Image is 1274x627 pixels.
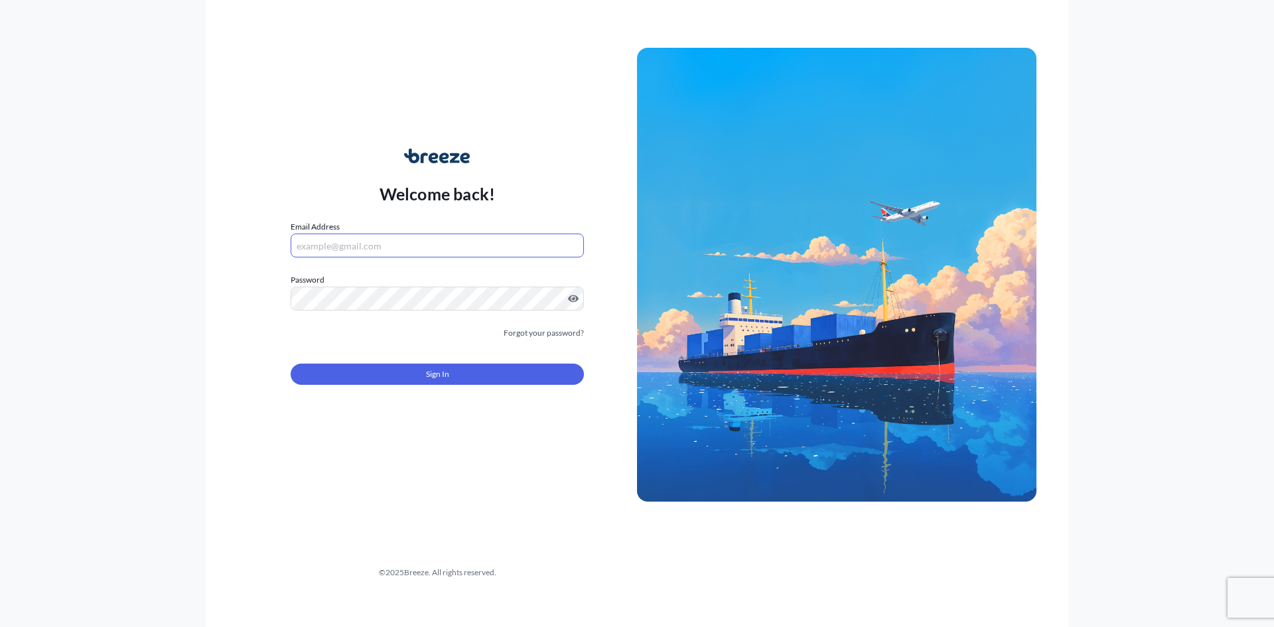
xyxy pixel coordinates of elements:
[637,48,1036,502] img: Ship illustration
[380,183,496,204] p: Welcome back!
[291,364,584,385] button: Sign In
[291,273,584,287] label: Password
[238,566,637,579] div: © 2025 Breeze. All rights reserved.
[291,220,340,234] label: Email Address
[426,368,449,381] span: Sign In
[504,326,584,340] a: Forgot your password?
[568,293,579,304] button: Show password
[291,234,584,257] input: example@gmail.com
